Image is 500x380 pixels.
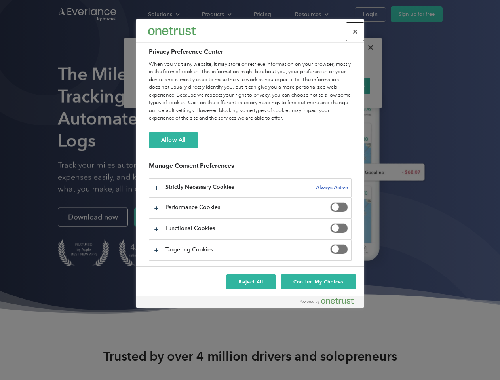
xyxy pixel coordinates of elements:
[136,19,364,308] div: Preference center
[226,274,276,289] button: Reject All
[300,298,360,308] a: Powered by OneTrust Opens in a new Tab
[136,19,364,308] div: Privacy Preference Center
[281,274,356,289] button: Confirm My Choices
[149,61,352,122] div: When you visit any website, it may store or retrieve information on your browser, mostly in the f...
[148,27,196,35] img: Everlance
[148,23,196,39] div: Everlance
[149,132,198,148] button: Allow All
[149,47,352,57] h2: Privacy Preference Center
[300,298,354,304] img: Powered by OneTrust Opens in a new Tab
[346,23,364,40] button: Close
[149,162,352,174] h3: Manage Consent Preferences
